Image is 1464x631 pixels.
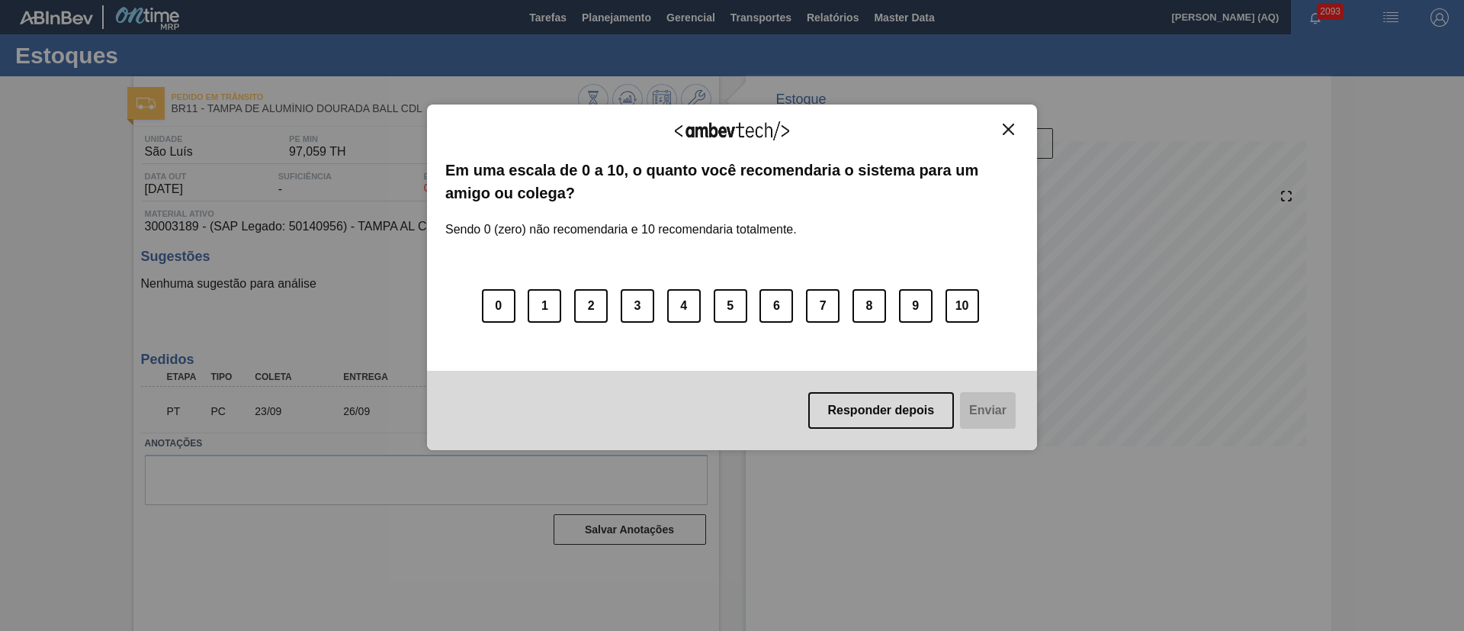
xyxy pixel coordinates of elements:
[808,392,955,429] button: Responder depois
[806,289,840,323] button: 7
[714,289,747,323] button: 5
[528,289,561,323] button: 1
[482,289,515,323] button: 0
[675,121,789,140] img: Logo Ambevtech
[621,289,654,323] button: 3
[998,123,1019,136] button: Close
[759,289,793,323] button: 6
[1003,124,1014,135] img: Close
[899,289,933,323] button: 9
[574,289,608,323] button: 2
[445,204,797,237] label: Sendo 0 (zero) não recomendaria e 10 recomendaria totalmente.
[667,289,701,323] button: 4
[945,289,979,323] button: 10
[445,159,1019,205] label: Em uma escala de 0 a 10, o quanto você recomendaria o sistema para um amigo ou colega?
[852,289,886,323] button: 8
